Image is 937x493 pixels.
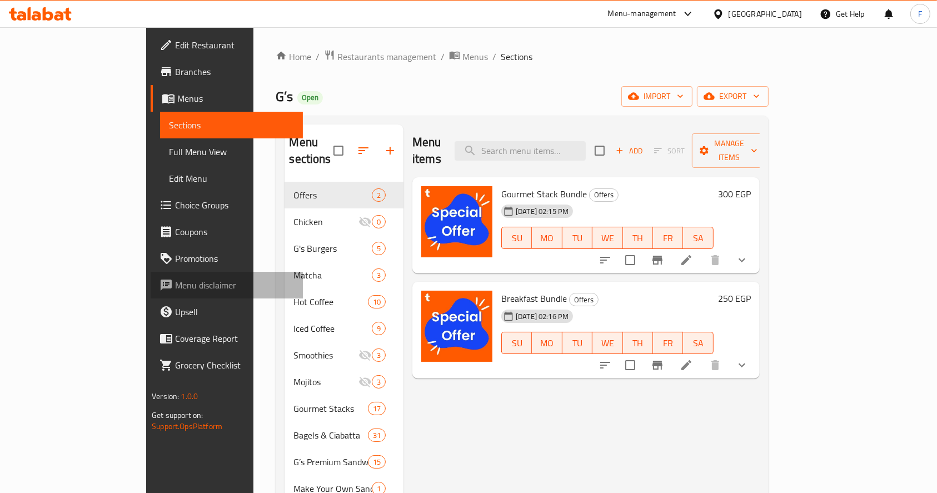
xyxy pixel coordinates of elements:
[293,322,371,335] span: Iced Coffee
[372,215,386,228] div: items
[151,218,303,245] a: Coupons
[614,145,644,157] span: Add
[285,395,403,422] div: Gourmet Stacks17
[701,137,757,165] span: Manage items
[293,295,367,308] div: Hot Coffee
[276,49,768,64] nav: breadcrumb
[372,323,385,334] span: 9
[289,134,333,167] h2: Menu sections
[285,182,403,208] div: Offers2
[692,133,766,168] button: Manage items
[293,348,358,362] div: Smoothies
[592,332,622,354] button: WE
[285,449,403,475] div: G’s Premium Sandwiches15
[562,332,592,354] button: TU
[687,335,709,351] span: SA
[293,268,371,282] div: Matcha
[729,352,755,379] button: show more
[160,165,303,192] a: Edit Menu
[151,272,303,298] a: Menu disclaimer
[293,402,367,415] div: Gourmet Stacks
[151,298,303,325] a: Upsell
[175,225,294,238] span: Coupons
[175,278,294,292] span: Menu disclaimer
[372,188,386,202] div: items
[160,138,303,165] a: Full Menu View
[372,217,385,227] span: 0
[151,245,303,272] a: Promotions
[175,38,294,52] span: Edit Restaurant
[372,348,386,362] div: items
[449,49,488,64] a: Menus
[657,335,679,351] span: FR
[160,112,303,138] a: Sections
[597,230,618,246] span: WE
[285,288,403,315] div: Hot Coffee10
[285,368,403,395] div: Mojitos3
[590,188,618,201] span: Offers
[441,50,445,63] li: /
[372,377,385,387] span: 3
[175,305,294,318] span: Upsell
[358,348,372,362] svg: Inactive section
[536,335,557,351] span: MO
[569,293,599,306] div: Offers
[511,206,573,217] span: [DATE] 02:15 PM
[644,352,671,379] button: Branch-specific-item
[611,142,647,160] span: Add item
[627,230,649,246] span: TH
[368,430,385,441] span: 31
[285,315,403,342] div: Iced Coffee9
[175,65,294,78] span: Branches
[372,322,386,335] div: items
[297,91,323,104] div: Open
[368,402,386,415] div: items
[630,89,684,103] span: import
[421,186,492,257] img: Gourmet Stack Bundle
[327,139,350,162] span: Select all sections
[175,332,294,345] span: Coverage Report
[501,227,532,249] button: SU
[644,247,671,273] button: Branch-specific-item
[621,86,692,107] button: import
[368,404,385,414] span: 17
[181,389,198,404] span: 1.0.0
[368,297,385,307] span: 10
[169,172,294,185] span: Edit Menu
[293,215,358,228] span: Chicken
[729,8,802,20] div: [GEOGRAPHIC_DATA]
[293,375,358,389] span: Mojitos
[175,358,294,372] span: Grocery Checklist
[687,230,709,246] span: SA
[293,188,371,202] span: Offers
[611,142,647,160] button: Add
[619,353,642,377] span: Select to update
[368,457,385,467] span: 15
[368,455,386,469] div: items
[683,227,713,249] button: SA
[680,253,693,267] a: Edit menu item
[619,248,642,272] span: Select to update
[151,192,303,218] a: Choice Groups
[623,332,653,354] button: TH
[532,227,562,249] button: MO
[536,230,557,246] span: MO
[324,49,436,64] a: Restaurants management
[372,190,385,201] span: 2
[169,118,294,132] span: Sections
[506,335,527,351] span: SU
[293,455,367,469] span: G’s Premium Sandwiches
[372,268,386,282] div: items
[285,235,403,262] div: G's Burgers5
[293,242,371,255] span: G's Burgers
[175,198,294,212] span: Choice Groups
[597,335,618,351] span: WE
[702,247,729,273] button: delete
[918,8,922,20] span: F
[151,58,303,85] a: Branches
[697,86,769,107] button: export
[372,243,385,254] span: 5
